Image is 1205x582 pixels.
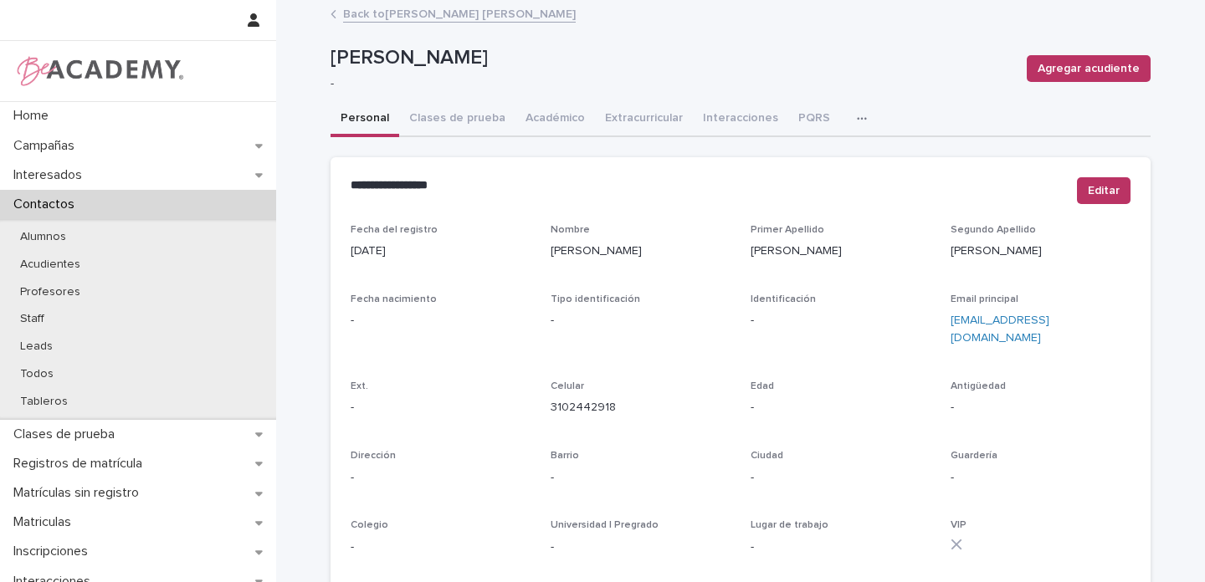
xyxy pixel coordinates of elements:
[951,242,1131,260] p: [PERSON_NAME]
[951,520,967,530] span: VIP
[1027,55,1151,82] button: Agregar acudiente
[551,312,731,329] p: -
[1088,182,1120,199] span: Editar
[399,102,515,137] button: Clases de prueba
[751,312,931,329] p: -
[7,312,58,326] p: Staff
[751,242,931,260] p: [PERSON_NAME]
[7,197,88,212] p: Contactos
[551,242,731,260] p: [PERSON_NAME]
[751,381,774,391] span: Edad
[351,225,438,235] span: Fecha del registro
[13,54,185,88] img: WPrjXfSUmiLcdUfaYY4Q
[351,312,531,329] p: -
[331,102,399,137] button: Personal
[7,544,101,559] p: Inscripciones
[595,102,693,137] button: Extracurricular
[7,456,156,472] p: Registros de matrícula
[7,285,94,299] p: Profesores
[551,225,590,235] span: Nombre
[7,108,62,124] p: Home
[751,225,824,235] span: Primer Apellido
[951,294,1018,304] span: Email principal
[7,258,94,272] p: Acudientes
[343,3,576,23] a: Back to[PERSON_NAME] [PERSON_NAME]
[351,451,396,461] span: Dirección
[7,367,67,381] p: Todos
[951,314,1049,344] a: [EMAIL_ADDRESS][DOMAIN_NAME]
[1038,60,1140,77] span: Agregar acudiente
[7,514,85,530] p: Matriculas
[7,167,95,183] p: Interesados
[351,520,388,530] span: Colegio
[751,399,931,416] p: -
[351,294,437,304] span: Fecha nacimiento
[331,77,1007,91] p: -
[7,138,88,154] p: Campañas
[951,399,1131,416] p: -
[551,451,579,461] span: Barrio
[351,469,531,487] p: -
[751,469,931,487] p: -
[551,469,731,487] p: -
[515,102,595,137] button: Académico
[7,339,66,354] p: Leads
[951,225,1036,235] span: Segundo Apellido
[751,451,783,461] span: Ciudad
[351,242,531,260] p: [DATE]
[551,381,584,391] span: Celular
[351,539,531,556] p: -
[951,469,1131,487] p: -
[7,395,81,409] p: Tableros
[7,230,79,244] p: Alumnos
[751,520,828,530] span: Lugar de trabajo
[551,294,640,304] span: Tipo identificación
[693,102,788,137] button: Interacciones
[951,381,1006,391] span: Antigüedad
[751,539,931,556] p: -
[951,451,997,461] span: Guardería
[551,539,731,556] p: -
[351,381,368,391] span: Ext.
[7,485,152,501] p: Matrículas sin registro
[1077,177,1131,204] button: Editar
[551,401,616,413] a: 3102442918
[7,426,128,442] p: Clases de prueba
[751,294,816,304] span: Identificación
[551,520,659,530] span: Universidad | Pregrado
[351,399,531,416] p: -
[331,46,1013,70] p: [PERSON_NAME]
[788,102,840,137] button: PQRS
